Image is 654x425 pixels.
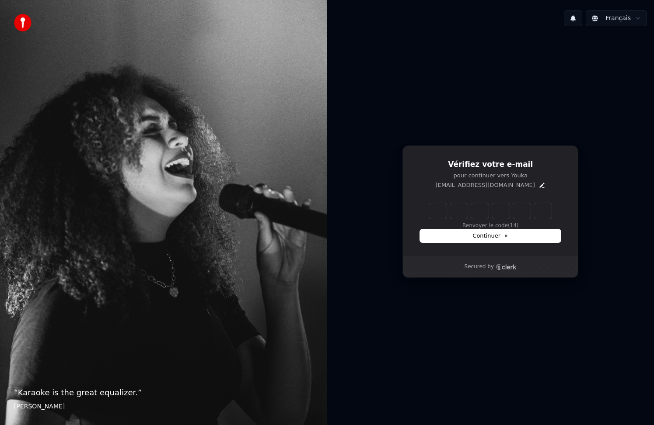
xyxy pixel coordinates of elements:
[436,181,535,189] p: [EMAIL_ADDRESS][DOMAIN_NAME]
[14,14,31,31] img: youka
[539,182,546,189] button: Edit
[420,159,561,170] h1: Vérifiez votre e-mail
[420,172,561,180] p: pour continuer vers Youka
[420,229,561,242] button: Continuer
[465,263,494,270] p: Secured by
[429,203,569,219] input: Enter verification code
[14,387,313,399] p: “ Karaoke is the great equalizer. ”
[14,402,313,411] footer: [PERSON_NAME]
[472,232,508,240] span: Continuer
[496,264,517,270] a: Clerk logo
